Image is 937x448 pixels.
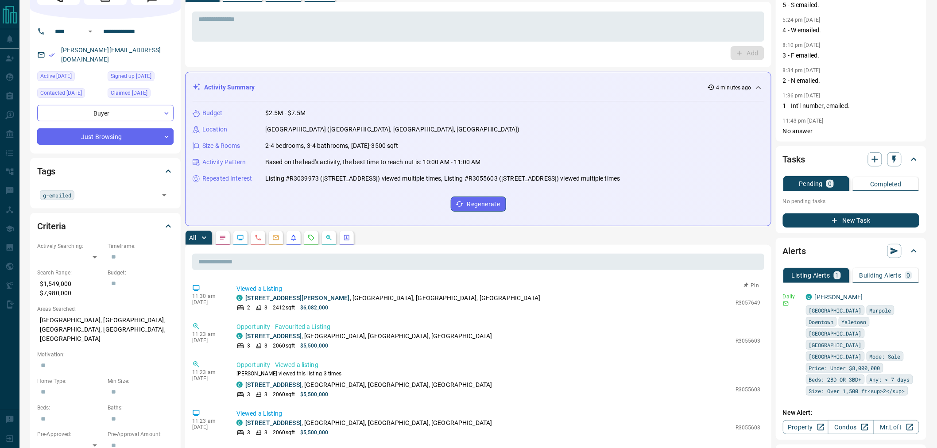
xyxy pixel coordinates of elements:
p: Opportunity - Viewed a listing [236,360,761,370]
p: Baths: [108,404,174,412]
span: [GEOGRAPHIC_DATA] [809,329,862,338]
p: 1:36 pm [DATE] [783,93,821,99]
p: Building Alerts [860,272,902,278]
p: 2 - N emailed. [783,76,919,85]
p: 3 [264,304,267,312]
button: Open [85,26,96,37]
p: 8:34 pm [DATE] [783,67,821,73]
p: Pending [799,181,823,187]
p: No pending tasks [783,195,919,208]
svg: Listing Alerts [290,234,297,241]
p: 3 - F emailed. [783,51,919,60]
p: Home Type: [37,377,103,385]
div: Activity Summary4 minutes ago [193,79,764,96]
p: Motivation: [37,351,174,359]
p: [PERSON_NAME] viewed this listing 3 times [236,370,761,378]
p: 8:10 pm [DATE] [783,42,821,48]
span: Contacted [DATE] [40,89,82,97]
p: , [GEOGRAPHIC_DATA], [GEOGRAPHIC_DATA], [GEOGRAPHIC_DATA] [245,380,492,390]
p: R3057649 [736,299,761,307]
span: Active [DATE] [40,72,72,81]
p: 2060 sqft [273,429,295,436]
p: Pre-Approval Amount: [108,430,174,438]
span: Signed up [DATE] [111,72,151,81]
div: Criteria [37,216,174,237]
p: Min Size: [108,377,174,385]
p: 2412 sqft [273,304,295,312]
p: New Alert: [783,408,919,417]
a: [STREET_ADDRESS] [245,381,302,388]
p: Based on the lead's activity, the best time to reach out is: 10:00 AM - 11:00 AM [265,158,481,167]
div: Sun May 18 2025 [108,88,174,100]
svg: Notes [219,234,226,241]
p: 3 [264,390,267,398]
svg: Email Verified [49,52,55,58]
p: Budget: [108,269,174,277]
p: $1,549,000 - $7,980,000 [37,277,103,301]
svg: Lead Browsing Activity [237,234,244,241]
p: Opportunity - Favourited a Listing [236,322,761,332]
p: 3 [264,429,267,436]
span: Mode: Sale [870,352,901,361]
p: 0 [907,272,910,278]
p: Viewed a Listing [236,284,761,294]
p: Listing #R3039973 ([STREET_ADDRESS]) viewed multiple times, Listing #R3055603 ([STREET_ADDRESS]) ... [265,174,620,183]
span: Claimed [DATE] [111,89,147,97]
svg: Agent Actions [343,234,350,241]
p: [GEOGRAPHIC_DATA] ([GEOGRAPHIC_DATA], [GEOGRAPHIC_DATA], [GEOGRAPHIC_DATA]) [265,125,520,134]
a: Condos [828,420,874,434]
p: 11:23 am [192,418,223,424]
svg: Requests [308,234,315,241]
div: Alerts [783,240,919,262]
p: 1 - Int'l number, emailed. [783,101,919,111]
span: Yaletown [842,317,867,326]
p: Completed [870,181,902,187]
span: [GEOGRAPHIC_DATA] [809,306,862,315]
p: Listing Alerts [792,272,830,278]
div: condos.ca [236,333,243,339]
p: [GEOGRAPHIC_DATA], [GEOGRAPHIC_DATA], [GEOGRAPHIC_DATA], [GEOGRAPHIC_DATA], [GEOGRAPHIC_DATA] [37,313,174,346]
p: [DATE] [192,337,223,344]
span: [GEOGRAPHIC_DATA] [809,352,862,361]
p: $5,500,000 [300,342,328,350]
span: Downtown [809,317,834,326]
span: Beds: 2BD OR 3BD+ [809,375,862,384]
p: Location [202,125,227,134]
p: R3055603 [736,424,761,432]
a: [STREET_ADDRESS] [245,332,302,340]
div: Tue May 20 2025 [37,88,103,100]
p: 3 [247,342,250,350]
p: 11:23 am [192,331,223,337]
p: 4 minutes ago [716,84,751,92]
h2: Tags [37,164,55,178]
a: Property [783,420,829,434]
p: 11:43 pm [DATE] [783,118,824,124]
p: , [GEOGRAPHIC_DATA], [GEOGRAPHIC_DATA], [GEOGRAPHIC_DATA] [245,294,540,303]
div: condos.ca [236,295,243,301]
div: Buyer [37,105,174,121]
span: Any: < 7 days [870,375,910,384]
p: 3 [247,390,250,398]
p: Areas Searched: [37,305,174,313]
svg: Opportunities [325,234,333,241]
p: $5,500,000 [300,429,328,436]
p: 2060 sqft [273,342,295,350]
a: [STREET_ADDRESS] [245,419,302,426]
p: $6,082,000 [300,304,328,312]
p: 4 - W emailed. [783,26,919,35]
p: R3055603 [736,337,761,345]
button: Pin [739,282,764,290]
p: 1 [836,272,839,278]
p: Pre-Approved: [37,430,103,438]
p: Search Range: [37,269,103,277]
p: Activity Summary [204,83,255,92]
p: All [189,235,196,241]
p: 2-4 bedrooms, 3-4 bathrooms, [DATE]-3500 sqft [265,141,399,151]
h2: Tasks [783,152,805,166]
p: $5,500,000 [300,390,328,398]
span: [GEOGRAPHIC_DATA] [809,340,862,349]
span: Marpole [870,306,891,315]
h2: Criteria [37,219,66,233]
div: condos.ca [236,420,243,426]
p: 2 [247,304,250,312]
